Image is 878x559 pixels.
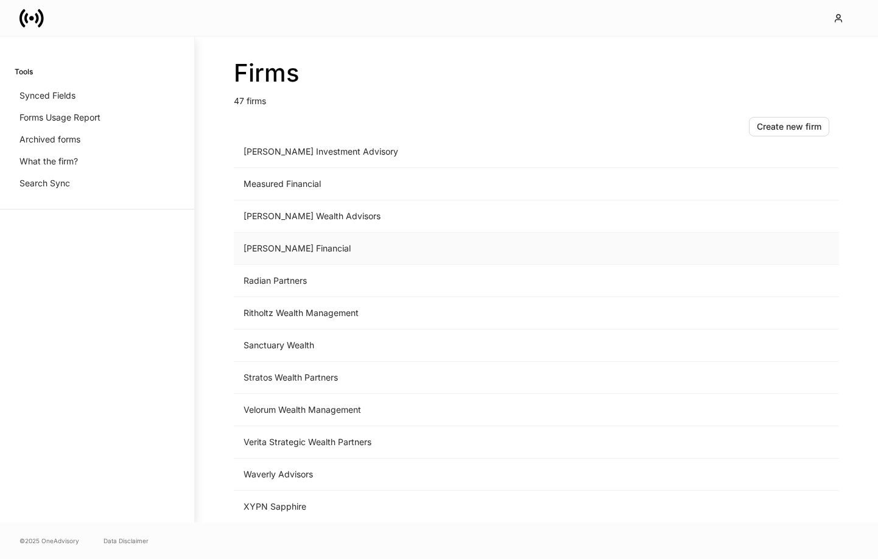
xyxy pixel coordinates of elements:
span: © 2025 OneAdvisory [19,536,79,546]
td: Measured Financial [234,168,637,200]
td: Ritholtz Wealth Management [234,297,637,329]
td: XYPN Sapphire [234,491,637,523]
h2: Firms [234,58,839,88]
td: [PERSON_NAME] Wealth Advisors [234,200,637,233]
a: Archived forms [15,128,180,150]
p: Archived forms [19,133,80,146]
td: Radian Partners [234,265,637,297]
a: What the firm? [15,150,180,172]
div: Create new firm [757,121,821,133]
p: Synced Fields [19,90,76,102]
td: Stratos Wealth Partners [234,362,637,394]
p: 47 firms [234,88,839,107]
button: Create new firm [749,117,829,136]
td: Verita Strategic Wealth Partners [234,426,637,459]
a: Synced Fields [15,85,180,107]
p: Forms Usage Report [19,111,100,124]
a: Forms Usage Report [15,107,180,128]
td: Sanctuary Wealth [234,329,637,362]
p: Search Sync [19,177,70,189]
td: [PERSON_NAME] Investment Advisory [234,136,637,168]
td: Waverly Advisors [234,459,637,491]
a: Data Disclaimer [104,536,149,546]
p: What the firm? [19,155,78,167]
a: Search Sync [15,172,180,194]
td: Velorum Wealth Management [234,394,637,426]
td: [PERSON_NAME] Financial [234,233,637,265]
h6: Tools [15,66,33,77]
